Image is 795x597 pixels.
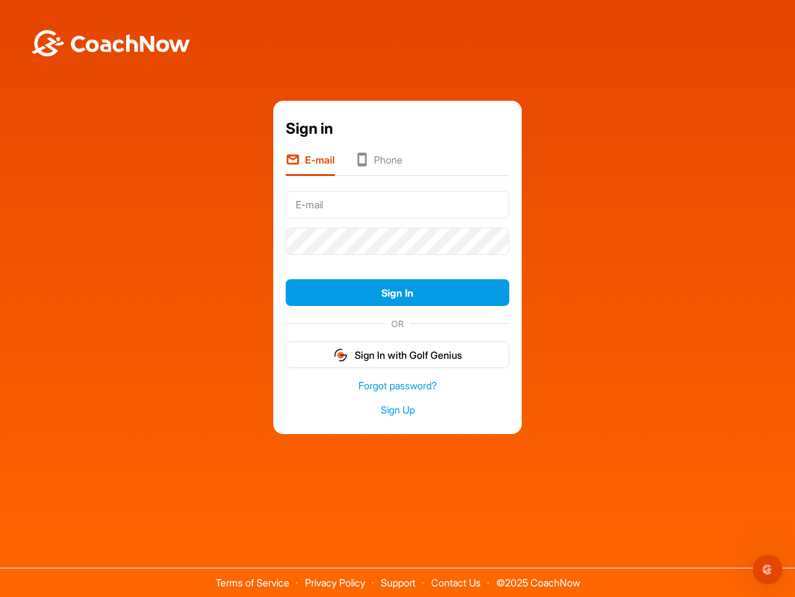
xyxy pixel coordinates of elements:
a: Forgot password? [286,379,509,393]
img: gg_logo [333,348,348,363]
li: Phone [355,152,402,176]
div: Sign in [286,118,509,140]
li: E-mail [286,152,335,176]
a: Support [381,576,416,589]
button: Sign In [286,279,509,306]
a: Contact Us [431,576,481,589]
a: Privacy Policy [305,576,365,589]
button: Sign In with Golf Genius [286,341,509,368]
img: BwLJSsUCoWCh5upNqxVrqldRgqLPVwmV24tXu5FoVAoFEpwwqQ3VIfuoInZCoVCoTD4vwADAC3ZFMkVEQFDAAAAAElFTkSuQmCC [30,30,191,57]
input: E-mail [286,191,509,218]
a: Terms of Service [216,576,289,589]
a: Sign Up [286,403,509,417]
span: © 2025 CoachNow [490,568,586,588]
span: OR [385,317,410,330]
iframe: Intercom live chat [753,555,783,585]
